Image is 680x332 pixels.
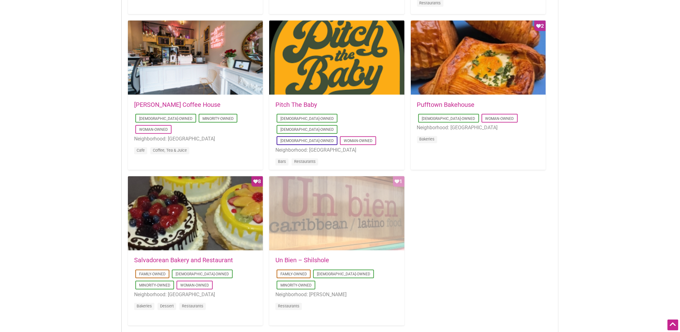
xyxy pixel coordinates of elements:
[134,101,221,108] a: [PERSON_NAME] Coffee House
[422,116,475,121] a: [DEMOGRAPHIC_DATA]-Owned
[485,116,514,121] a: Woman-Owned
[275,257,329,264] a: Un Bien – Shilshole
[280,128,334,132] a: [DEMOGRAPHIC_DATA]-Owned
[280,272,307,277] a: Family-Owned
[420,1,441,5] a: Restaurants
[317,272,370,277] a: [DEMOGRAPHIC_DATA]-Owned
[275,101,317,108] a: Pitch The Baby
[139,283,170,288] a: Minority-Owned
[294,159,316,164] a: Restaurants
[139,128,168,132] a: Woman-Owned
[137,148,145,153] a: Cafe
[420,137,435,142] a: Bakeries
[280,283,312,288] a: Minority-Owned
[137,304,152,309] a: Bakeries
[160,304,174,309] a: Dessert
[344,139,372,143] a: Woman-Owned
[153,148,187,153] a: Coffee, Tea & Juice
[280,116,334,121] a: [DEMOGRAPHIC_DATA]-Owned
[275,291,398,299] li: Neighborhood: [PERSON_NAME]
[417,124,540,132] li: Neighborhood: [GEOGRAPHIC_DATA]
[278,159,286,164] a: Bars
[134,257,233,264] a: Salvadorean Bakery and Restaurant
[182,304,203,309] a: Restaurants
[139,116,192,121] a: [DEMOGRAPHIC_DATA]-Owned
[176,272,229,277] a: [DEMOGRAPHIC_DATA]-Owned
[275,146,398,154] li: Neighborhood: [GEOGRAPHIC_DATA]
[134,291,257,299] li: Neighborhood: [GEOGRAPHIC_DATA]
[139,272,166,277] a: Family-Owned
[202,116,234,121] a: Minority-Owned
[417,101,475,108] a: Pufftown Bakehouse
[280,139,334,143] a: [DEMOGRAPHIC_DATA]-Owned
[668,320,678,330] div: Scroll Back to Top
[278,304,299,309] a: Restaurants
[134,135,257,143] li: Neighborhood: [GEOGRAPHIC_DATA]
[180,283,209,288] a: Woman-Owned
